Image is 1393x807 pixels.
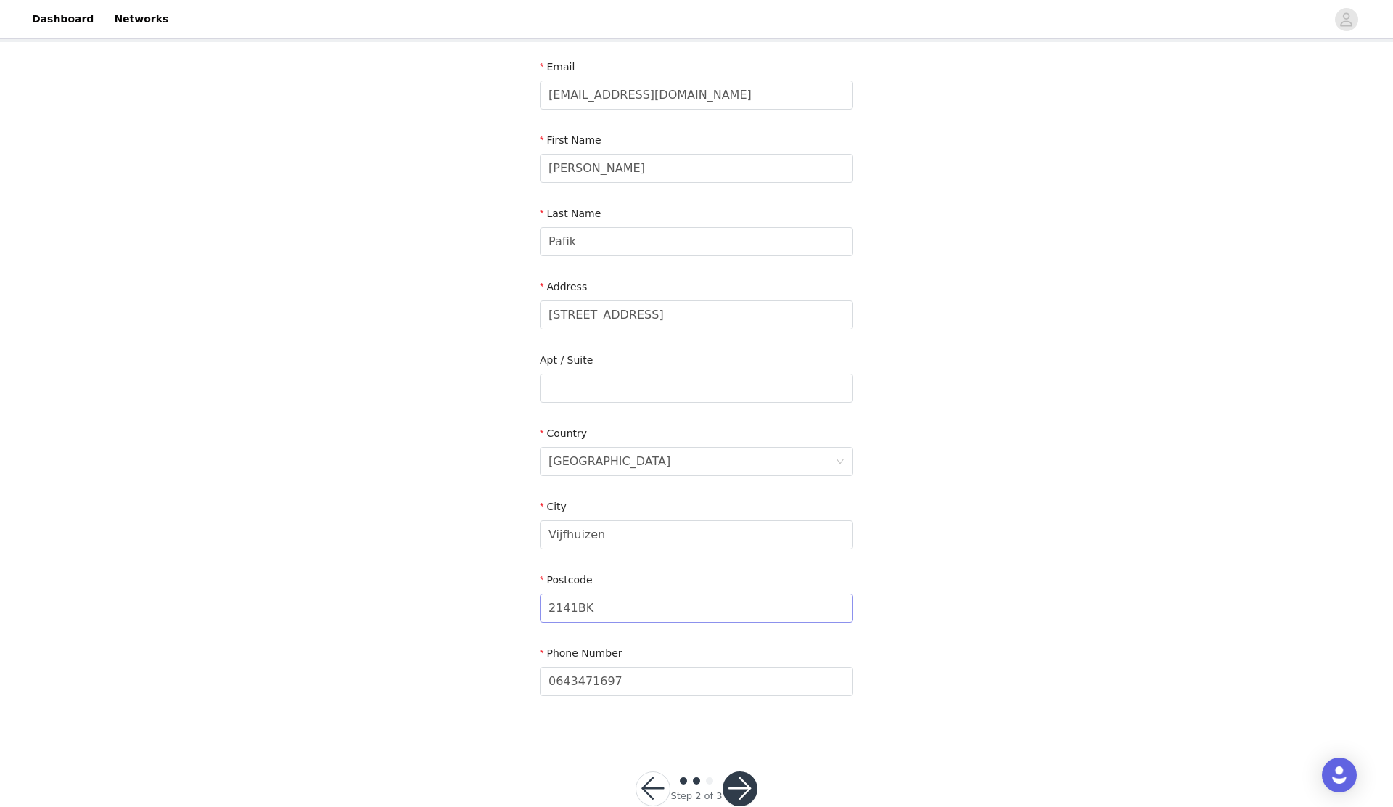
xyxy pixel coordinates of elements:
div: Open Intercom Messenger [1322,758,1357,792]
label: First Name [540,134,601,146]
label: Email [540,61,575,73]
label: Postcode [540,574,593,586]
label: Country [540,427,587,439]
label: Last Name [540,208,601,219]
a: Networks [105,3,177,36]
div: Netherlands [548,448,670,475]
label: Apt / Suite [540,354,593,366]
i: icon: down [836,457,845,467]
div: Step 2 of 3 [670,789,722,803]
div: avatar [1339,8,1353,31]
a: Dashboard [23,3,102,36]
label: Phone Number [540,647,622,659]
label: Address [540,281,587,292]
label: City [540,501,567,512]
